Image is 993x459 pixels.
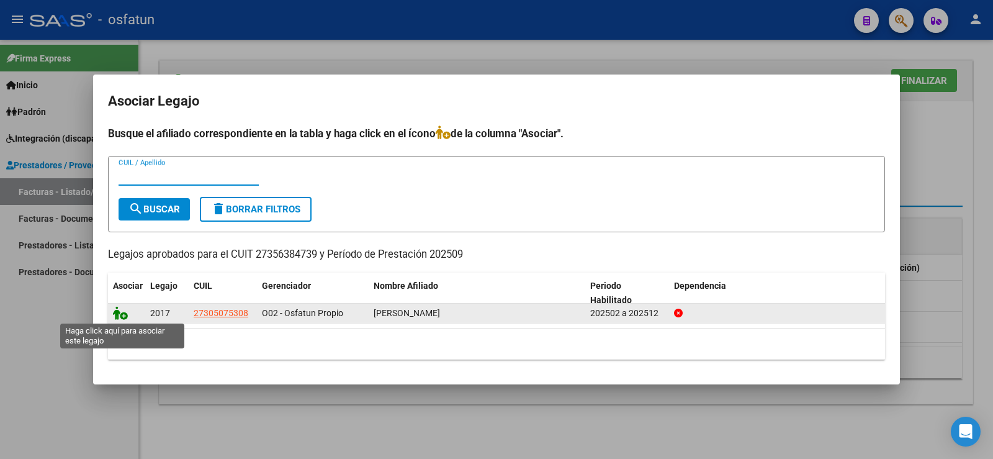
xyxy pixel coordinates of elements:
span: Borrar Filtros [211,204,300,215]
span: O02 - Osfatun Propio [262,308,343,318]
mat-icon: search [128,201,143,216]
span: Dependencia [674,281,726,291]
p: Legajos aprobados para el CUIT 27356384739 y Período de Prestación 202509 [108,247,885,263]
span: Periodo Habilitado [590,281,632,305]
datatable-header-cell: Gerenciador [257,273,369,314]
span: 27305075308 [194,308,248,318]
div: 202502 a 202512 [590,306,664,320]
span: CUIL [194,281,212,291]
datatable-header-cell: Asociar [108,273,145,314]
button: Buscar [119,198,190,220]
span: Buscar [128,204,180,215]
span: Nombre Afiliado [374,281,438,291]
span: Asociar [113,281,143,291]
span: 2017 [150,308,170,318]
datatable-header-cell: Dependencia [669,273,886,314]
div: Open Intercom Messenger [951,417,981,447]
datatable-header-cell: Nombre Afiliado [369,273,585,314]
h4: Busque el afiliado correspondiente en la tabla y haga click en el ícono de la columna "Asociar". [108,125,885,142]
span: Legajo [150,281,177,291]
span: Gerenciador [262,281,311,291]
datatable-header-cell: Legajo [145,273,189,314]
datatable-header-cell: CUIL [189,273,257,314]
div: 1 registros [108,329,885,360]
datatable-header-cell: Periodo Habilitado [585,273,669,314]
span: ORAZZI ROMINA VANESA [374,308,440,318]
h2: Asociar Legajo [108,89,885,113]
button: Borrar Filtros [200,197,312,222]
mat-icon: delete [211,201,226,216]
